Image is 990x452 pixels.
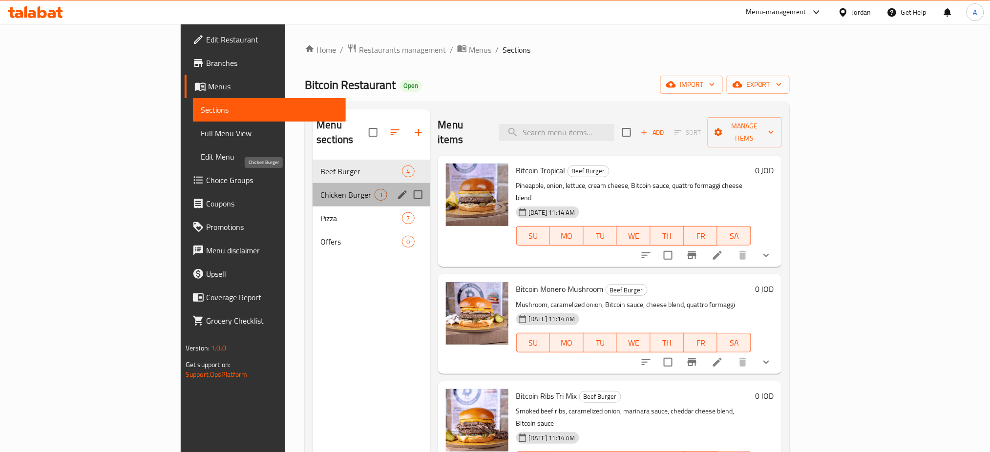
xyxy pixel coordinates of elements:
[185,168,346,192] a: Choice Groups
[363,122,383,143] span: Select all sections
[621,229,647,243] span: WE
[755,164,774,177] h6: 0 JOD
[516,163,566,178] span: Bitcoin Tropical
[755,389,774,403] h6: 0 JOD
[185,262,346,286] a: Upsell
[721,336,747,350] span: SA
[554,336,580,350] span: MO
[313,160,430,183] div: Beef Burger4
[320,236,402,247] span: Offers
[606,285,647,296] span: Beef Burger
[554,229,580,243] span: MO
[617,226,651,246] button: WE
[206,198,338,209] span: Coupons
[660,76,723,94] button: import
[206,174,338,186] span: Choice Groups
[654,336,680,350] span: TH
[525,314,579,324] span: [DATE] 11:14 AM
[727,76,790,94] button: export
[721,229,747,243] span: SA
[185,192,346,215] a: Coupons
[654,229,680,243] span: TH
[320,165,402,177] span: Beef Burger
[313,206,430,230] div: Pizza7
[755,244,778,267] button: show more
[383,121,407,144] span: Sort sections
[402,237,414,247] span: 0
[516,389,577,403] span: Bitcoin Ribs Tri Mix
[616,122,637,143] span: Select section
[634,244,658,267] button: sort-choices
[617,333,651,352] button: WE
[185,309,346,332] a: Grocery Checklist
[746,6,806,18] div: Menu-management
[637,125,668,140] button: Add
[446,164,508,226] img: Bitcoin Tropical
[407,121,430,144] button: Add section
[313,230,430,253] div: Offers0
[735,79,782,91] span: export
[716,120,774,144] span: Manage items
[495,44,499,56] li: /
[852,7,871,18] div: Jordan
[760,356,772,368] svg: Show Choices
[208,81,338,92] span: Menus
[438,118,487,147] h2: Menu items
[606,284,648,296] div: Beef Burger
[634,350,658,374] button: sort-choices
[637,125,668,140] span: Add item
[708,117,782,147] button: Manage items
[457,43,491,56] a: Menus
[503,44,530,56] span: Sections
[206,221,338,233] span: Promotions
[347,43,446,56] a: Restaurants management
[206,315,338,327] span: Grocery Checklist
[193,122,346,145] a: Full Menu View
[400,82,422,90] span: Open
[193,98,346,122] a: Sections
[313,156,430,257] nav: Menu sections
[186,368,248,381] a: Support.OpsPlatform
[668,79,715,91] span: import
[402,167,414,176] span: 4
[712,249,723,261] a: Edit menu item
[446,282,508,345] img: Bitcoin Monero Mushroom
[712,356,723,368] a: Edit menu item
[402,214,414,223] span: 7
[186,342,210,354] span: Version:
[469,44,491,56] span: Menus
[651,226,684,246] button: TH
[580,391,621,402] span: Beef Burger
[717,226,751,246] button: SA
[320,212,402,224] span: Pizza
[375,190,386,200] span: 3
[621,336,647,350] span: WE
[185,28,346,51] a: Edit Restaurant
[973,7,977,18] span: A
[516,405,751,430] p: Smoked beef ribs, caramelized onion, marinara sauce, cheddar cheese blend, Bitcoin sauce
[588,336,613,350] span: TU
[305,74,396,96] span: Bitcoin Restaurant
[185,215,346,239] a: Promotions
[658,352,678,372] span: Select to update
[521,336,547,350] span: SU
[206,57,338,69] span: Branches
[717,333,751,352] button: SA
[579,391,621,403] div: Beef Burger
[668,125,708,140] span: Select section first
[211,342,226,354] span: 1.0.0
[680,244,704,267] button: Branch-specific-item
[450,44,453,56] li: /
[516,299,751,311] p: Mushroom, caramelized onion, Bitcoin sauce, cheese blend, quattro formaggi
[499,124,614,141] input: search
[400,80,422,92] div: Open
[550,333,584,352] button: MO
[185,51,346,75] a: Branches
[584,226,617,246] button: TU
[755,350,778,374] button: show more
[206,291,338,303] span: Coverage Report
[588,229,613,243] span: TU
[651,333,684,352] button: TH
